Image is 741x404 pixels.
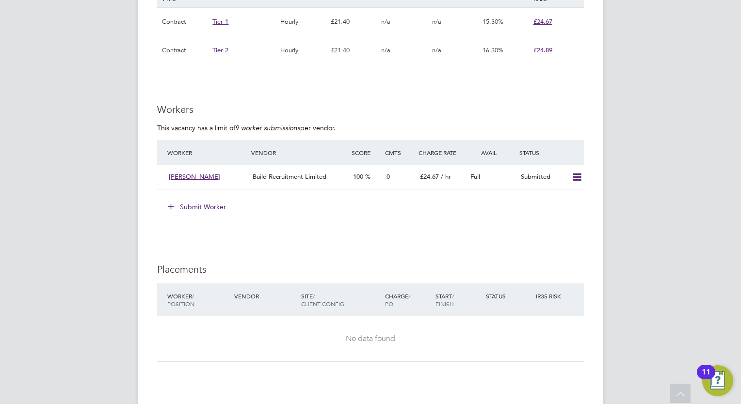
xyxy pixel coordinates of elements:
[467,144,517,161] div: Avail
[160,36,210,64] div: Contract
[385,292,410,308] span: / PO
[416,144,467,161] div: Charge Rate
[278,8,328,36] div: Hourly
[169,172,220,181] span: [PERSON_NAME]
[157,124,584,132] p: This vacancy has a limit of per vendor.
[533,17,552,26] span: £24.67
[253,172,326,181] span: Build Recruitment Limited
[167,334,574,344] div: No data found
[470,172,480,181] span: Full
[432,17,441,26] span: n/a
[212,17,228,26] span: Tier 1
[420,172,439,181] span: £24.67
[249,144,349,161] div: Vendor
[278,36,328,64] div: Hourly
[533,287,567,305] div: IR35 Risk
[212,46,228,54] span: Tier 2
[383,144,416,161] div: Cmts
[381,17,390,26] span: n/a
[483,46,503,54] span: 16.30%
[387,172,390,181] span: 0
[165,144,249,161] div: Worker
[299,287,383,312] div: Site
[232,287,299,305] div: Vendor
[161,199,234,215] button: Submit Worker
[441,172,451,181] span: / hr
[328,36,379,64] div: £21.40
[433,287,483,312] div: Start
[383,287,433,312] div: Charge
[235,124,300,132] em: 9 worker submissions
[157,103,584,116] h3: Workers
[349,144,383,161] div: Score
[165,287,232,312] div: Worker
[301,292,344,308] span: / Client Config
[432,46,441,54] span: n/a
[157,263,584,276] h3: Placements
[702,365,733,396] button: Open Resource Center, 11 new notifications
[353,172,363,181] span: 100
[328,8,379,36] div: £21.40
[167,292,194,308] span: / Position
[483,17,503,26] span: 15.30%
[483,287,534,305] div: Status
[381,46,390,54] span: n/a
[533,46,552,54] span: £24.89
[702,372,710,385] div: 11
[517,144,584,161] div: Status
[160,8,210,36] div: Contract
[435,292,454,308] span: / Finish
[517,169,567,185] div: Submitted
